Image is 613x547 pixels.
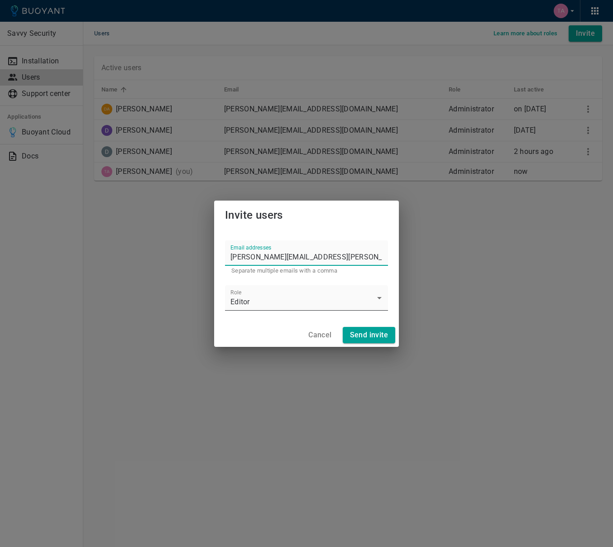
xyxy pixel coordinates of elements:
[308,331,331,340] h4: Cancel
[225,209,283,221] span: Invite users
[231,267,382,274] p: Separate multiple emails with a comma
[225,285,388,311] div: Editor
[230,244,271,251] label: Email addresses
[350,331,388,340] h4: Send invite
[343,327,395,343] button: Send invite
[230,288,241,296] label: Role
[305,327,335,343] button: Cancel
